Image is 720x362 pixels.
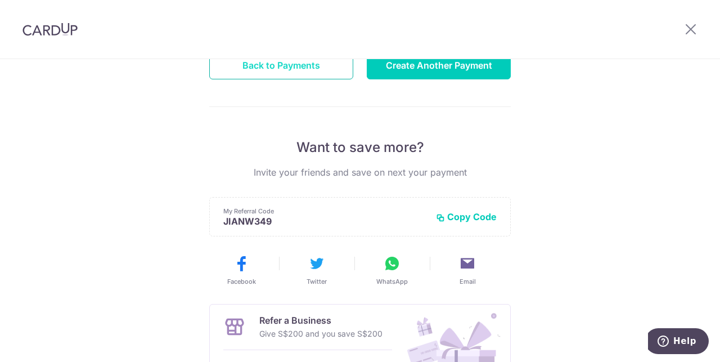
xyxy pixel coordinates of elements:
[223,207,427,216] p: My Referral Code
[283,254,350,286] button: Twitter
[367,51,511,79] button: Create Another Payment
[259,314,382,327] p: Refer a Business
[208,254,274,286] button: Facebook
[648,328,709,356] iframe: Opens a widget where you can find more information
[307,277,327,286] span: Twitter
[209,138,511,157] p: Want to save more?
[376,277,408,286] span: WhatsApp
[436,211,497,222] button: Copy Code
[209,51,353,79] button: Back to Payments
[259,327,382,341] p: Give S$200 and you save S$200
[359,254,425,286] button: WhatsApp
[227,277,256,286] span: Facebook
[209,166,511,179] p: Invite your friends and save on next your payment
[460,277,476,286] span: Email
[223,216,427,227] p: JIANW349
[22,23,78,36] img: CardUp
[434,254,501,286] button: Email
